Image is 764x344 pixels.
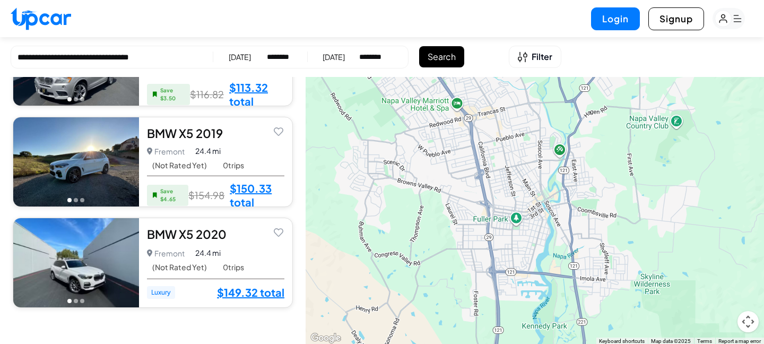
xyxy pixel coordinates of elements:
span: $154.98 [188,190,224,201]
a: $150.33 total [230,182,284,209]
span: Filter [532,50,552,63]
button: Go to photo 2 [74,97,78,101]
button: Go to photo 2 [74,299,78,303]
p: Fremont [147,246,185,261]
a: Terms [697,338,712,344]
span: 0 trips [223,161,244,170]
span: 0 trips [223,263,244,272]
span: Save $ 3.50 [147,84,190,105]
span: $116.82 [190,89,224,100]
button: Add to favorites [271,124,286,139]
button: Go to photo 3 [80,198,84,202]
a: Report a map error [718,338,761,344]
span: 24.4 mi [195,247,221,259]
div: [DATE] [229,51,251,62]
a: $149.32 total [217,286,284,299]
span: Save $ 4.65 [147,185,189,206]
span: (Not Rated Yet) [152,161,207,170]
button: Go to photo 1 [67,198,72,202]
img: Upcar Logo [11,7,71,30]
img: Car Image [13,117,139,207]
button: Login [591,7,640,30]
button: Go to photo 1 [67,299,72,303]
button: Signup [648,7,704,30]
span: Luxury [147,286,175,299]
div: BMW X5 2019 [147,125,284,141]
button: Go to photo 3 [80,299,84,303]
div: [DATE] [323,51,345,62]
button: Go to photo 1 [67,97,72,101]
div: BMW X5 2020 [147,226,284,242]
button: Map camera controls [737,311,759,332]
span: Map data ©2025 [651,338,691,344]
button: Go to photo 2 [74,198,78,202]
p: Fremont [147,144,185,159]
button: Open filters [509,46,561,68]
a: $113.32 total [229,81,284,108]
button: Add to favorites [271,225,286,239]
span: (Not Rated Yet) [152,263,207,272]
span: 24.4 mi [195,145,221,157]
button: Search [419,46,464,67]
img: Car Image [13,218,139,307]
button: Go to photo 3 [80,97,84,101]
